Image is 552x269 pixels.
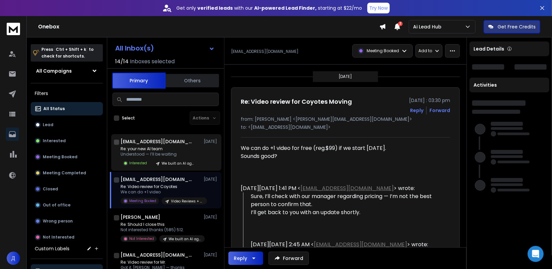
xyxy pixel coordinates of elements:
[409,97,450,104] p: [DATE] : 03:30 pm
[43,154,77,160] p: Meeting Booked
[110,41,220,55] button: All Inbox(s)
[55,46,87,53] span: Ctrl + Shift + k
[339,74,352,79] p: [DATE]
[130,58,175,66] h3: Inboxes selected
[38,23,379,31] h1: Onebox
[204,214,219,220] p: [DATE]
[228,252,263,265] button: Reply
[166,73,219,88] button: Others
[369,5,388,11] p: Try Now
[171,199,203,204] p: Video Reviews + HeyGen subflow
[43,138,66,144] p: Interested
[31,102,103,115] button: All Status
[122,115,135,121] label: Select
[121,146,198,152] p: Re: your new AI team
[43,186,58,192] p: Closed
[31,150,103,164] button: Meeting Booked
[241,124,450,130] p: to: <[EMAIL_ADDRESS][DOMAIN_NAME]>
[204,252,219,258] p: [DATE]
[254,5,317,11] strong: AI-powered Lead Finder,
[314,241,407,248] a: [EMAIL_ADDRESS][DOMAIN_NAME]
[43,202,70,208] p: Out of office
[251,241,436,249] div: [DATE][DATE] 2:45 AM < > wrote:
[7,252,20,265] button: Д
[31,182,103,196] button: Closed
[43,218,73,224] p: Wrong person
[43,170,86,176] p: Meeting Completed
[498,23,536,30] p: Get Free Credits
[31,198,103,212] button: Out of office
[241,116,450,122] p: from: [PERSON_NAME] <[PERSON_NAME][EMAIL_ADDRESS][DOMAIN_NAME]>
[241,144,436,160] div: We can do +1 video for free (reg.$99) if we start [DATE]. Sounds good?
[162,161,194,166] p: We built an AI agent
[7,23,20,35] img: logo
[121,227,201,233] p: Not interested thanks (585) 512.
[112,73,166,89] button: Primary
[410,107,423,114] button: Reply
[204,177,219,182] p: [DATE]
[129,236,154,241] p: Not Interested
[121,152,198,157] p: Understood — I’ll be waiting
[31,64,103,78] button: All Campaigns
[197,5,233,11] strong: verified leads
[129,161,147,166] p: Interested
[31,118,103,131] button: Lead
[241,184,436,192] div: [DATE][DATE] 1:41 PM < > wrote:
[301,184,394,192] a: [EMAIL_ADDRESS][DOMAIN_NAME]
[429,107,450,114] div: Forward
[169,237,201,242] p: We built an AI agent
[36,68,72,74] h1: All Campaigns
[115,58,129,66] span: 14 / 14
[31,231,103,244] button: Not Interested
[418,48,432,54] p: Add to
[121,222,201,227] p: Re: Should I close this
[241,97,352,106] h1: Re: Video review for Coyotes Moving
[41,46,94,60] p: Press to check for shortcuts.
[204,139,219,144] p: [DATE]
[121,214,160,220] h1: [PERSON_NAME]
[268,252,309,265] button: Forward
[115,45,154,52] h1: All Inbox(s)
[121,184,201,189] p: Re: Video review for Coyotes
[251,192,436,216] div: Sure, I’ll check with our manager regarding pricing — I’m not the best person to confirm that. I’...
[31,166,103,180] button: Meeting Completed
[367,48,399,54] p: Meeting Booked
[484,20,540,33] button: Get Free Credits
[470,78,549,92] div: Activities
[43,235,74,240] p: Not Interested
[176,5,362,11] p: Get only with our starting at $22/mo
[234,255,247,262] div: Reply
[121,189,201,195] p: We can do +1 video
[43,122,53,127] p: Lead
[121,260,201,265] p: Re: Video review for Mr.
[43,106,65,111] p: All Status
[398,21,403,26] span: 2
[121,138,194,145] h1: [EMAIL_ADDRESS][DOMAIN_NAME]
[121,176,194,183] h1: [EMAIL_ADDRESS][DOMAIN_NAME]
[413,23,444,30] p: Ai Lead Hub
[129,198,156,203] p: Meeting Booked
[35,245,69,252] h3: Custom Labels
[121,252,194,258] h1: [EMAIL_ADDRESS][DOMAIN_NAME]
[31,134,103,148] button: Interested
[474,46,504,52] p: Lead Details
[31,89,103,98] h3: Filters
[231,49,299,54] p: [EMAIL_ADDRESS][DOMAIN_NAME]
[367,3,390,13] button: Try Now
[31,214,103,228] button: Wrong person
[528,246,544,262] div: Open Intercom Messenger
